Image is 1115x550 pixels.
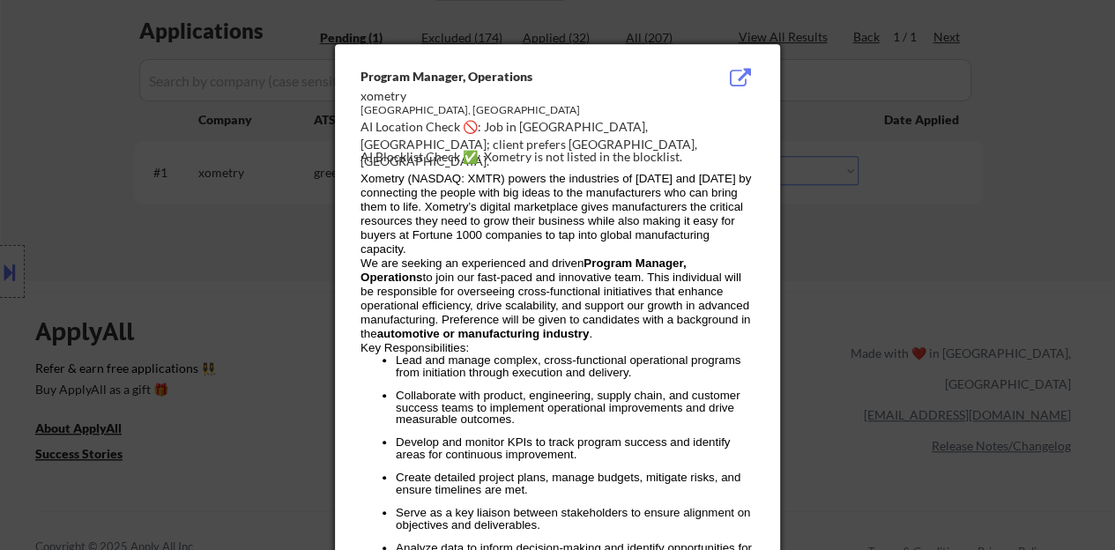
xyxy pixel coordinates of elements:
[396,506,750,531] span: Serve as a key liaison between stakeholders to ensure alignment on objectives and deliverables.
[361,68,665,85] div: Program Manager, Operations
[361,148,762,166] div: AI Blocklist Check ✅: Xometry is not listed in the blocklist.
[396,389,740,426] span: Collaborate with product, engineering, supply chain, and customer success teams to implement oper...
[361,341,469,354] span: Key Responsibilities:
[361,118,762,170] div: AI Location Check 🚫: Job in [GEOGRAPHIC_DATA], [GEOGRAPHIC_DATA]; client prefers [GEOGRAPHIC_DATA...
[361,256,686,284] strong: Program Manager, Operations
[396,353,740,378] span: Lead and manage complex, cross-functional operational programs from initiation through execution ...
[377,327,590,340] strong: automotive or manufacturing industry
[361,256,750,340] span: We are seeking an experienced and driven to join our fast-paced and innovative team. This individ...
[361,103,665,118] div: [GEOGRAPHIC_DATA], [GEOGRAPHIC_DATA]
[361,87,665,105] div: xometry
[396,435,730,460] span: Develop and monitor KPIs to track program success and identify areas for continuous improvement.
[396,471,740,495] span: Create detailed project plans, manage budgets, mitigate risks, and ensure timelines are met.
[361,172,751,256] span: Xometry (NASDAQ: XMTR) powers the industries of [DATE] and [DATE] by connecting the people with b...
